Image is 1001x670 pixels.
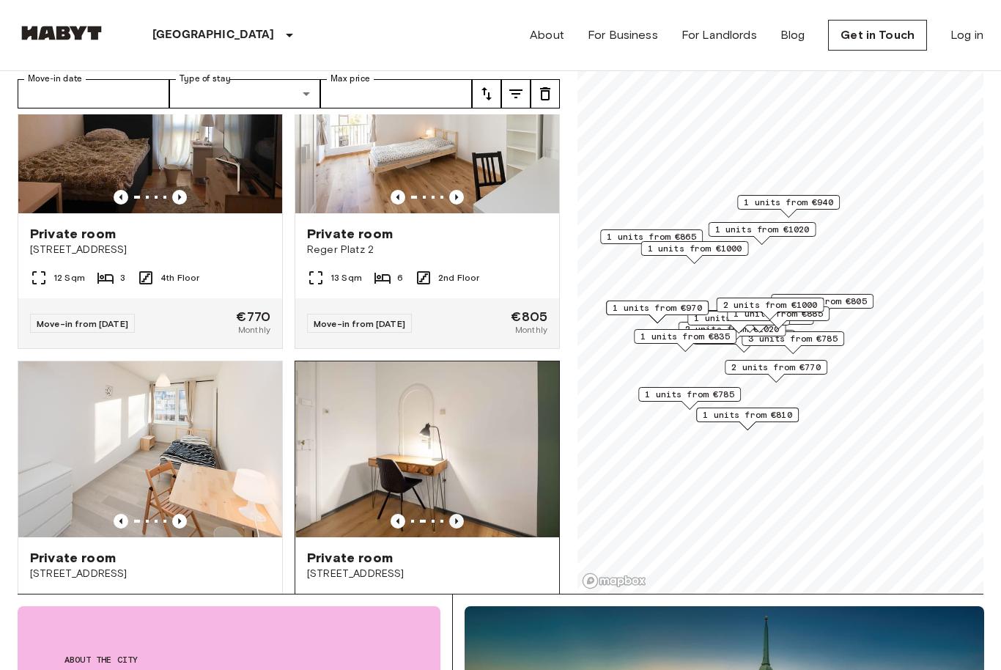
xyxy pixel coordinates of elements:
span: Private room [307,225,393,243]
img: Marketing picture of unit DE-02-003-002-01HF [18,37,282,213]
button: tune [472,79,501,108]
a: Marketing picture of unit DE-02-039-01MPrevious imagePrevious imagePrivate roomReger Platz 213 Sq... [295,37,560,349]
button: Previous image [114,514,128,529]
div: Map marker [742,331,844,354]
img: Habyt [18,26,106,40]
button: Previous image [172,514,187,529]
img: Marketing picture of unit DE-02-073-02M [18,361,282,537]
span: 1 units from €940 [744,196,833,209]
span: 13 Sqm [330,271,362,284]
button: Previous image [449,190,464,205]
button: Previous image [172,190,187,205]
label: Move-in date [28,73,82,85]
div: Map marker [709,222,816,245]
div: Map marker [717,298,824,320]
a: For Business [588,26,658,44]
button: Previous image [391,514,405,529]
div: Map marker [737,195,840,218]
span: 1 units from €805 [777,295,867,308]
span: 2 units from €770 [731,361,821,374]
div: Map marker [771,294,873,317]
span: Monthly [238,323,270,336]
p: [GEOGRAPHIC_DATA] [152,26,275,44]
div: Map marker [641,241,749,264]
a: Log in [950,26,983,44]
span: 1 units from €785 [645,388,734,401]
span: 3 [120,271,125,284]
img: Marketing picture of unit DE-02-007-006-03HF [296,361,560,537]
span: [STREET_ADDRESS] [30,243,270,257]
a: Mapbox logo [582,573,646,589]
span: 1 units from €1000 [648,242,742,255]
span: [STREET_ADDRESS] [307,567,547,581]
span: Move-in from [DATE] [314,318,405,329]
span: 1 units from €810 [703,408,792,421]
span: €805 [511,310,547,323]
span: 2nd Floor [438,271,479,284]
a: About [530,26,564,44]
span: Move-in from [DATE] [37,318,128,329]
span: 4th Floor [160,271,199,284]
span: Private room [30,225,116,243]
span: Monthly [515,323,547,336]
span: 6 [397,271,403,284]
button: Previous image [114,190,128,205]
a: Get in Touch [828,20,927,51]
span: 1 units from €1020 [715,223,810,236]
button: Previous image [449,514,464,529]
span: Reger Platz 2 [307,243,547,257]
span: Private room [307,549,393,567]
button: tune [501,79,531,108]
a: For Landlords [682,26,757,44]
input: Choose date [18,79,169,108]
div: Map marker [634,329,736,352]
label: Max price [330,73,370,85]
span: [STREET_ADDRESS] [30,567,270,581]
img: Marketing picture of unit DE-02-039-01M [295,37,559,213]
span: 3 units from €785 [748,332,838,345]
div: Map marker [606,301,709,323]
button: Previous image [391,190,405,205]
a: Blog [780,26,805,44]
button: tune [531,79,560,108]
div: Map marker [600,229,703,252]
span: 12 Sqm [53,271,85,284]
span: 1 units from €835 [640,330,730,343]
div: Map marker [696,408,799,430]
span: €770 [236,310,270,323]
a: Marketing picture of unit DE-02-003-002-01HFPrevious imagePrevious imagePrivate room[STREET_ADDRE... [18,37,283,349]
label: Type of stay [180,73,231,85]
div: Map marker [725,360,827,383]
div: Map marker [638,387,741,410]
span: Private room [30,549,116,567]
span: 2 units from €1000 [723,298,818,312]
span: 1 units from €970 [613,301,702,314]
span: About the city [64,653,394,666]
span: 1 units from €865 [607,230,696,243]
